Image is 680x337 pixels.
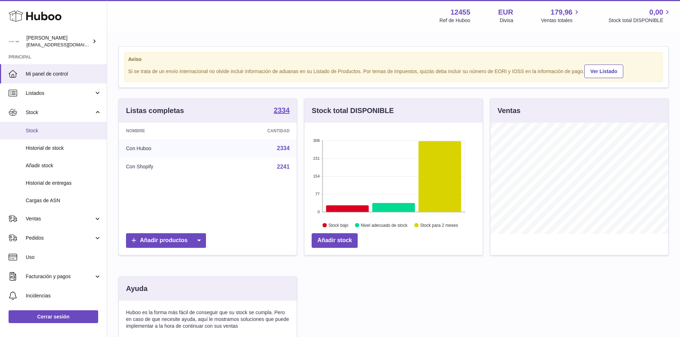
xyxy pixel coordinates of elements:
span: [EMAIL_ADDRESS][DOMAIN_NAME] [26,42,105,47]
span: Stock total DISPONIBLE [609,17,671,24]
span: 179,96 [551,7,573,17]
div: Divisa [500,17,513,24]
strong: 2334 [274,107,290,114]
span: Mi panel de control [26,71,101,77]
span: Historial de entregas [26,180,101,187]
a: 179,96 Ventas totales [541,7,581,24]
span: Stock [26,127,101,134]
span: 0,00 [649,7,663,17]
span: Facturación y pagos [26,273,94,280]
span: Cargas de ASN [26,197,101,204]
strong: 12455 [450,7,470,17]
a: 2334 [277,145,290,151]
td: Con Shopify [119,158,213,176]
h3: Listas completas [126,106,184,116]
span: Pedidos [26,235,94,241]
div: Si se trata de un envío internacional no olvide incluir información de aduanas en su Listado de P... [128,63,659,78]
img: pedidos@glowrias.com [9,36,19,47]
div: Ref de Huboo [439,17,470,24]
text: 308 [313,138,319,143]
span: Ventas totales [541,17,581,24]
text: 77 [316,192,320,196]
span: Historial de stock [26,145,101,152]
a: 2334 [274,107,290,115]
text: 231 [313,156,319,160]
a: Ver Listado [584,65,623,78]
strong: EUR [498,7,513,17]
text: 154 [313,174,319,178]
td: Con Huboo [119,139,213,158]
h3: Ayuda [126,284,147,293]
a: Añadir productos [126,233,206,248]
a: Añadir stock [312,233,358,248]
span: Ventas [26,215,94,222]
div: [PERSON_NAME] [26,35,91,48]
span: Uso [26,254,101,261]
a: 2241 [277,164,290,170]
text: Stock bajo [328,223,348,228]
text: 0 [318,210,320,214]
strong: Aviso [128,56,659,63]
span: Incidencias [26,292,101,299]
span: Stock [26,109,94,116]
text: Stock para 2 meses [420,223,458,228]
a: Cerrar sesión [9,310,98,323]
th: Nombre [119,123,213,139]
h3: Ventas [498,106,520,116]
span: Añadir stock [26,162,101,169]
p: Huboo es la forma más fácil de conseguir que su stock se cumpla. Pero en caso de que necesite ayu... [126,309,289,330]
a: 0,00 Stock total DISPONIBLE [609,7,671,24]
text: Nivel adecuado de stock [361,223,408,228]
h3: Stock total DISPONIBLE [312,106,394,116]
span: Listados [26,90,94,97]
th: Cantidad [213,123,297,139]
